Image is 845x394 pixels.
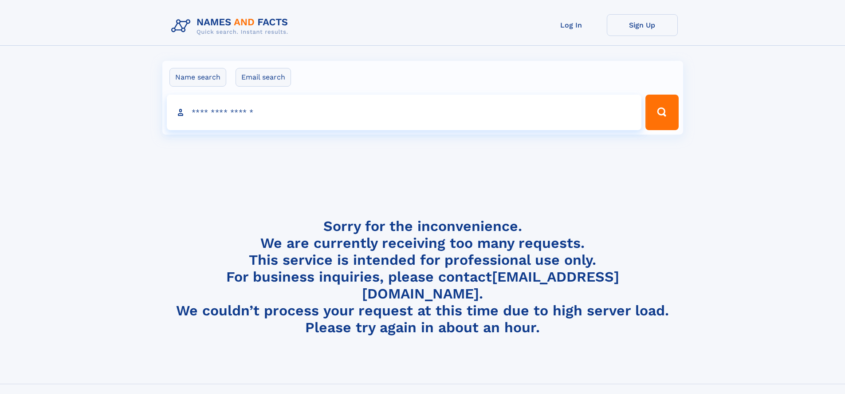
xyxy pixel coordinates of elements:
[169,68,226,87] label: Name search
[167,95,642,130] input: search input
[536,14,607,36] a: Log In
[607,14,678,36] a: Sign Up
[236,68,291,87] label: Email search
[362,268,619,302] a: [EMAIL_ADDRESS][DOMAIN_NAME]
[168,218,678,336] h4: Sorry for the inconvenience. We are currently receiving too many requests. This service is intend...
[168,14,295,38] img: Logo Names and Facts
[645,95,678,130] button: Search Button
